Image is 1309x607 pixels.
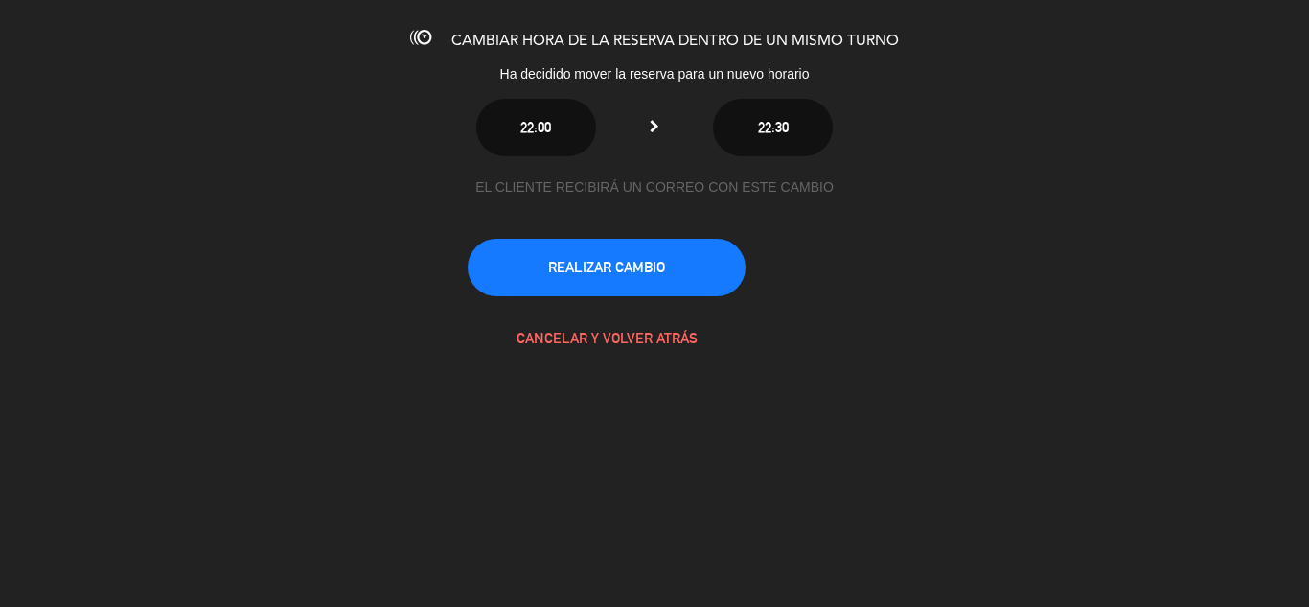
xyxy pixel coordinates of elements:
span: CAMBIAR HORA DE LA RESERVA DENTRO DE UN MISMO TURNO [451,34,899,49]
span: 22:00 [520,119,551,135]
button: 22:30 [713,99,833,156]
div: EL CLIENTE RECIBIRÁ UN CORREO CON ESTE CAMBIO [468,176,841,198]
button: CANCELAR Y VOLVER ATRÁS [468,310,746,367]
span: 22:30 [758,119,789,135]
div: Ha decidido mover la reserva para un nuevo horario [338,63,971,85]
button: 22:00 [476,99,596,156]
button: REALIZAR CAMBIO [468,239,746,296]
